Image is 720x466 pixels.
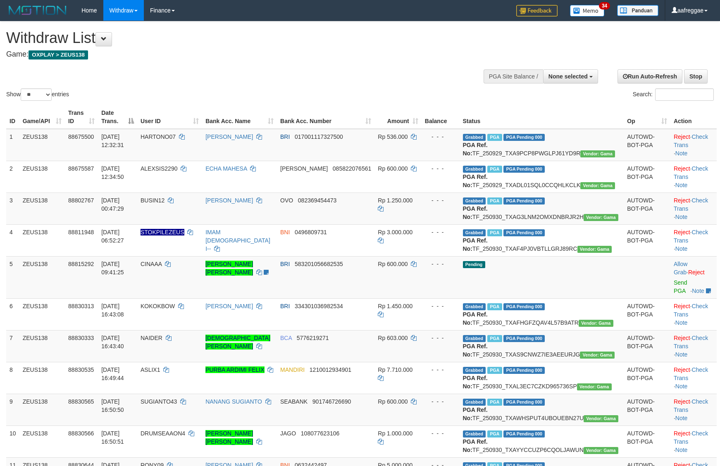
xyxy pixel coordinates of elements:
[280,303,290,309] span: BRI
[101,133,124,148] span: [DATE] 12:32:31
[460,193,624,224] td: TF_250930_TXAG3LNM2OMXDNBRJR2H
[101,197,124,212] span: [DATE] 00:47:29
[295,303,343,309] span: Copy 334301036982534 to clipboard
[503,134,545,141] span: PGA Pending
[280,366,305,373] span: MANDIRI
[202,105,277,129] th: Bank Acc. Name: activate to sort column ascending
[674,165,708,180] a: Check Trans
[684,69,708,83] a: Stop
[425,397,456,406] div: - - -
[624,161,670,193] td: AUTOWD-BOT-PGA
[378,366,412,373] span: Rp 7.710.000
[205,366,264,373] a: PURBA ARDIMI FELIX
[503,335,545,342] span: PGA Pending
[205,303,253,309] a: [PERSON_NAME]
[425,228,456,236] div: - - -
[6,298,19,330] td: 6
[205,133,253,140] a: [PERSON_NAME]
[674,197,690,204] a: Reject
[675,319,688,326] a: Note
[463,343,488,358] b: PGA Ref. No:
[674,366,690,373] a: Reject
[460,394,624,426] td: TF_250930_TXAWHSPUT4UBOUEBN27U
[29,50,88,59] span: OXPLAY > ZEUS138
[688,269,705,276] a: Reject
[301,430,339,437] span: Copy 108077623106 to clipboard
[674,335,690,341] a: Reject
[675,245,688,252] a: Note
[624,426,670,457] td: AUTOWD-BOT-PGA
[674,303,690,309] a: Reject
[503,399,545,406] span: PGA Pending
[137,105,202,129] th: User ID: activate to sort column ascending
[674,261,687,276] a: Allow Grab
[463,407,488,421] b: PGA Ref. No:
[463,166,486,173] span: Grabbed
[460,362,624,394] td: TF_250930_TXAL3EC7CZKD965736SP
[101,398,124,413] span: [DATE] 16:50:50
[675,383,688,390] a: Note
[633,88,714,101] label: Search:
[487,335,502,342] span: Marked by aafsolysreylen
[19,426,65,457] td: ZEUS138
[141,261,162,267] span: CINAAA
[6,161,19,193] td: 2
[624,362,670,394] td: AUTOWD-BOT-PGA
[674,197,708,212] a: Check Trans
[692,288,704,294] a: Note
[463,205,488,220] b: PGA Ref. No:
[674,229,690,235] a: Reject
[670,362,717,394] td: · ·
[6,4,69,17] img: MOTION_logo.png
[487,399,502,406] span: Marked by aafchomsokheang
[19,394,65,426] td: ZEUS138
[333,165,371,172] span: Copy 085822076561 to clipboard
[205,197,253,204] a: [PERSON_NAME]
[280,165,328,172] span: [PERSON_NAME]
[675,415,688,421] a: Note
[463,174,488,188] b: PGA Ref. No:
[68,303,94,309] span: 88830313
[624,105,670,129] th: Op: activate to sort column ascending
[298,197,336,204] span: Copy 082369454473 to clipboard
[310,366,351,373] span: Copy 1210012934901 to clipboard
[674,335,708,349] a: Check Trans
[425,429,456,437] div: - - -
[280,133,290,140] span: BRI
[6,50,472,59] h4: Game:
[463,430,486,437] span: Grabbed
[378,335,408,341] span: Rp 603.000
[378,430,412,437] span: Rp 1.000.000
[674,366,708,381] a: Check Trans
[463,142,488,157] b: PGA Ref. No:
[425,133,456,141] div: - - -
[141,430,185,437] span: DRUMSEAAON4
[460,105,624,129] th: Status
[6,394,19,426] td: 9
[101,303,124,318] span: [DATE] 16:43:08
[378,197,412,204] span: Rp 1.250.000
[101,165,124,180] span: [DATE] 12:34:50
[6,129,19,161] td: 1
[503,303,545,310] span: PGA Pending
[463,197,486,204] span: Grabbed
[141,398,177,405] span: SUGIANTO43
[674,133,708,148] a: Check Trans
[460,161,624,193] td: TF_250929_TXADL01SQL0CCQHLKCLK
[425,196,456,204] div: - - -
[570,5,605,17] img: Button%20Memo.svg
[460,298,624,330] td: TF_250930_TXAFHGFZQAV4L57B9ATR
[674,398,690,405] a: Reject
[580,150,615,157] span: Vendor URL: https://trx31.1velocity.biz
[674,430,708,445] a: Check Trans
[463,229,486,236] span: Grabbed
[98,105,137,129] th: Date Trans.: activate to sort column descending
[670,161,717,193] td: · ·
[68,229,94,235] span: 88811948
[503,229,545,236] span: PGA Pending
[19,224,65,256] td: ZEUS138
[141,165,178,172] span: ALEXSIS2290
[277,105,374,129] th: Bank Acc. Number: activate to sort column ascending
[460,224,624,256] td: TF_250930_TXAF4PJ0VBTLLGRJ89RC
[6,256,19,298] td: 5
